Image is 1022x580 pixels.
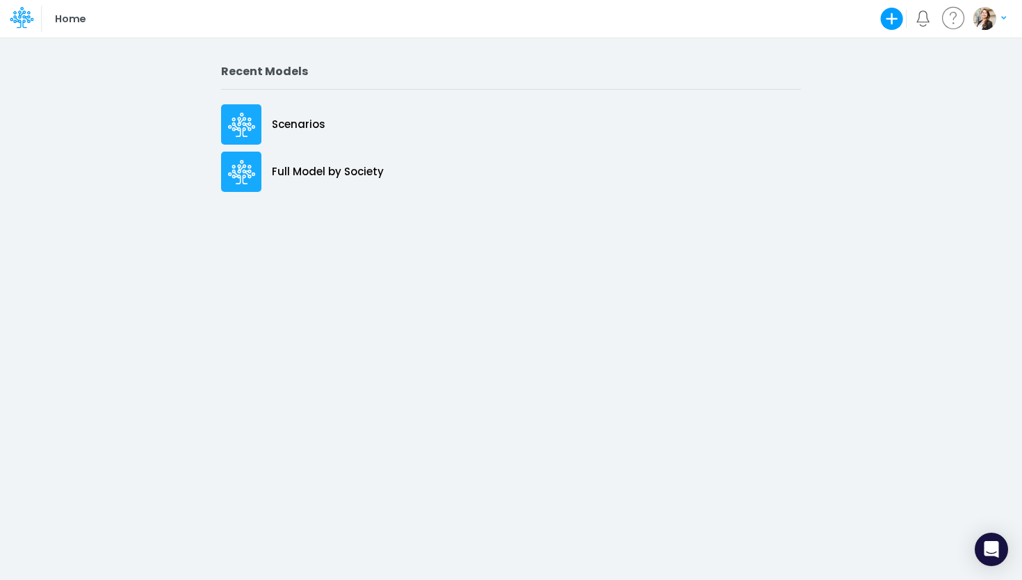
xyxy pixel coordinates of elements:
[272,164,384,180] p: Full Model by Society
[221,101,801,148] a: Scenarios
[272,117,325,133] p: Scenarios
[975,533,1008,566] div: Open Intercom Messenger
[55,11,85,26] p: Home
[221,148,801,195] a: Full Model by Society
[221,65,801,78] h2: Recent Models
[915,10,931,26] a: Notifications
